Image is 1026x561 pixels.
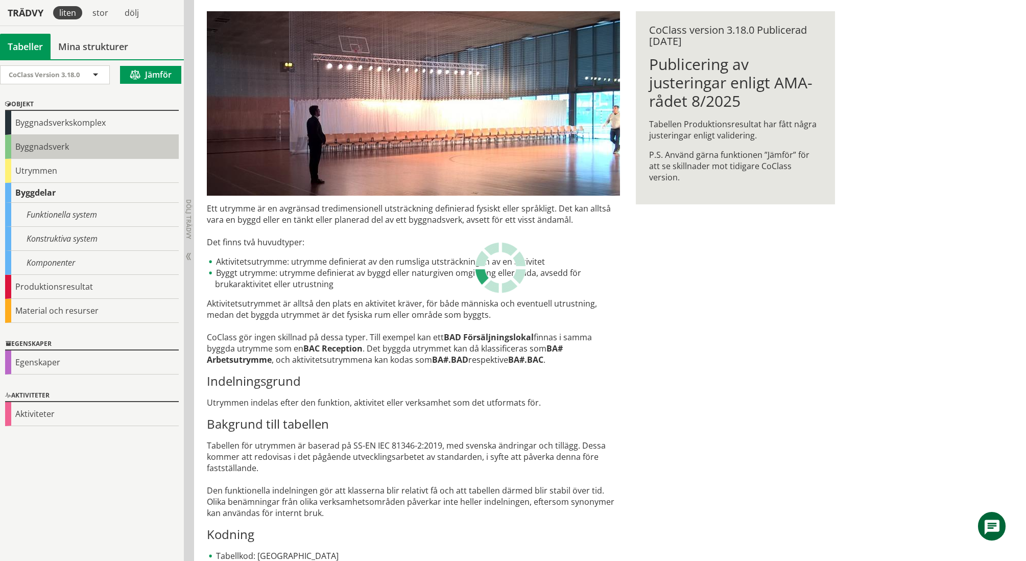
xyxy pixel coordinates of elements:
strong: BAD Försäljningslokal [444,332,534,343]
div: Egenskaper [5,350,179,375]
div: Egenskaper [5,338,179,350]
div: Aktiviteter [5,390,179,402]
div: stor [86,6,114,19]
div: dölj [118,6,145,19]
img: utrymme.jpg [207,11,620,196]
span: CoClass Version 3.18.0 [9,70,80,79]
button: Jämför [120,66,181,84]
p: P.S. Använd gärna funktionen ”Jämför” för att se skillnader mot tidigare CoClass version. [649,149,821,183]
li: Byggt utrymme: utrymme definierat av byggd eller naturgiven omgivning eller båda, avsedd för bruk... [207,267,620,290]
a: Mina strukturer [51,34,136,59]
div: Produktionsresultat [5,275,179,299]
strong: BA# Arbetsutrymme [207,343,563,365]
strong: BA#.BAD [432,354,468,365]
div: Aktiviteter [5,402,179,426]
strong: BA#.BAC [508,354,543,365]
p: Tabellen Produktionsresultat har fått några justeringar enligt validering. [649,119,821,141]
div: Funktionella system [5,203,179,227]
h3: Indelningsgrund [207,373,620,389]
span: Dölj trädvy [184,199,193,239]
div: Utrymmen [5,159,179,183]
div: Byggdelar [5,183,179,203]
div: Komponenter [5,251,179,275]
div: Konstruktiva system [5,227,179,251]
h3: Kodning [207,527,620,542]
div: Byggnadsverk [5,135,179,159]
div: Material och resurser [5,299,179,323]
div: Objekt [5,99,179,111]
div: Trädvy [2,7,49,18]
strong: BAC Reception [303,343,363,354]
div: CoClass version 3.18.0 Publicerad [DATE] [649,25,821,47]
h1: Publicering av justeringar enligt AMA-rådet 8/2025 [649,55,821,110]
h3: Bakgrund till tabellen [207,416,620,432]
div: Byggnadsverkskomplex [5,111,179,135]
div: liten [53,6,82,19]
li: Aktivitetsutrymme: utrymme definierat av den rumsliga utsträckningen av en aktivitet [207,256,620,267]
img: Laddar [475,242,526,293]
